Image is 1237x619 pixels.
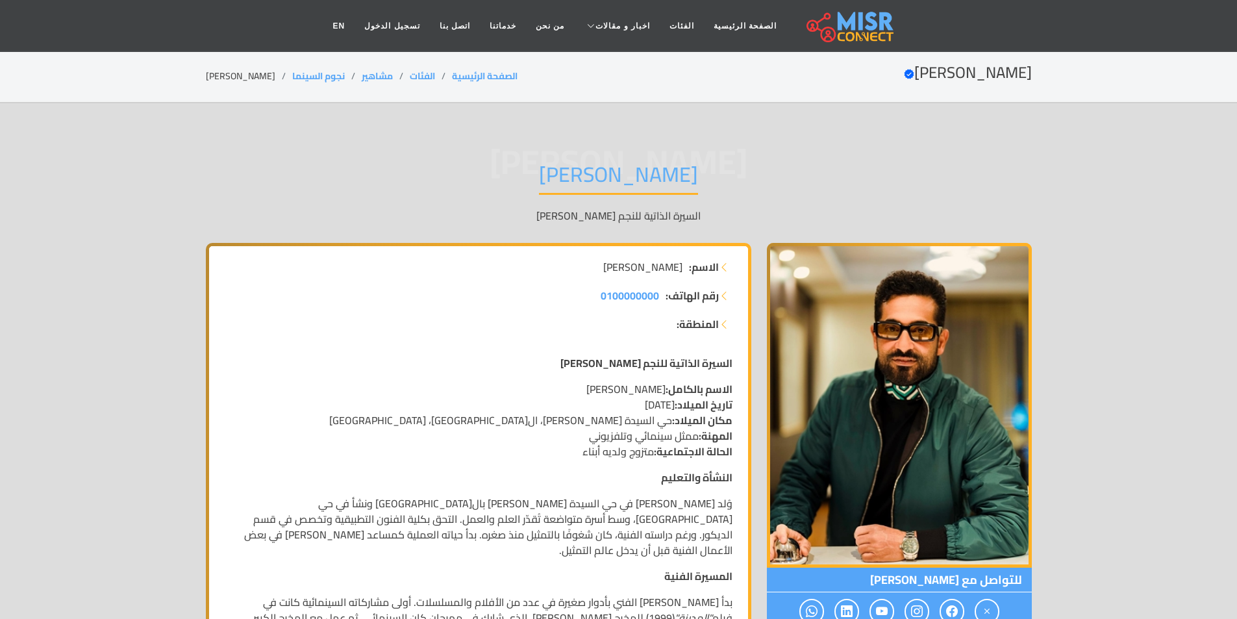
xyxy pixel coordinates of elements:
a: الفئات [660,14,704,38]
a: EN [323,14,355,38]
strong: رقم الهاتف: [666,288,719,303]
span: [PERSON_NAME] [603,259,682,275]
a: اخبار و مقالات [574,14,660,38]
strong: مكان الميلاد: [672,411,732,430]
p: السيرة الذاتية للنجم [PERSON_NAME] [206,208,1032,223]
strong: الحالة الاجتماعية: [654,442,732,461]
p: وُلد [PERSON_NAME] في حي السيدة [PERSON_NAME] بال[GEOGRAPHIC_DATA] ونشأ في حي [GEOGRAPHIC_DATA]، ... [225,496,732,558]
img: عمرو سعد علي سيد [767,243,1032,568]
li: [PERSON_NAME] [206,69,292,83]
a: خدماتنا [480,14,526,38]
a: الصفحة الرئيسية [452,68,518,84]
a: من نحن [526,14,574,38]
a: تسجيل الدخول [355,14,429,38]
h2: [PERSON_NAME] [904,64,1032,82]
span: للتواصل مع [PERSON_NAME] [767,568,1032,592]
a: نجوم السينما [292,68,345,84]
a: اتصل بنا [430,14,480,38]
a: 0100000000 [601,288,659,303]
strong: السيرة الذاتية للنجم [PERSON_NAME] [560,353,732,373]
svg: Verified account [904,69,914,79]
h1: [PERSON_NAME] [539,162,698,195]
strong: تاريخ الميلاد: [675,395,732,414]
p: [PERSON_NAME] [DATE] حي السيدة [PERSON_NAME]، ال[GEOGRAPHIC_DATA]، [GEOGRAPHIC_DATA] ممثل سينمائي... [225,381,732,459]
img: main.misr_connect [806,10,893,42]
span: 0100000000 [601,286,659,305]
strong: النشأة والتعليم [661,468,732,487]
a: الصفحة الرئيسية [704,14,786,38]
strong: المنطقة: [677,316,719,332]
strong: المهنة: [699,426,732,446]
a: مشاهير [362,68,393,84]
span: اخبار و مقالات [595,20,650,32]
a: الفئات [410,68,435,84]
strong: الاسم بالكامل: [666,379,732,399]
strong: المسيرة الفنية [664,566,732,586]
strong: الاسم: [689,259,719,275]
